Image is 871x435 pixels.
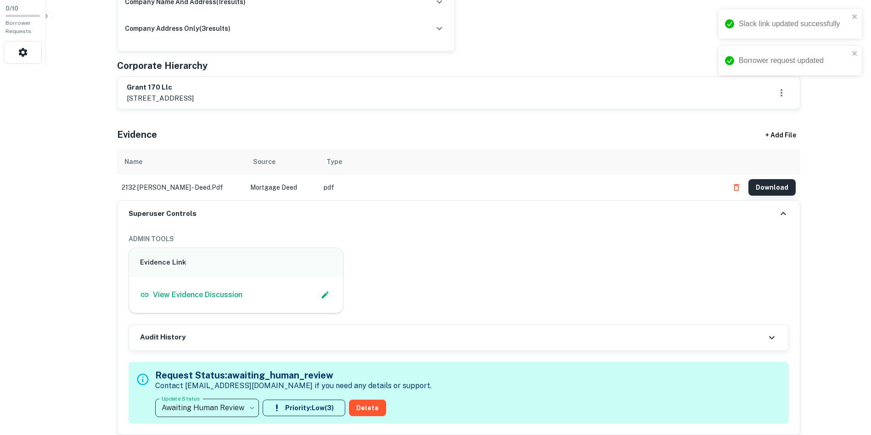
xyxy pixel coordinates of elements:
[852,13,858,22] button: close
[140,289,242,300] a: View Evidence Discussion
[319,149,724,175] th: Type
[246,149,319,175] th: Source
[825,362,871,406] iframe: Chat Widget
[349,400,386,416] button: Delete
[117,149,246,175] th: Name
[117,128,157,141] h5: Evidence
[155,368,432,382] h5: Request Status: awaiting_human_review
[140,332,185,343] h6: Audit History
[153,289,242,300] p: View Evidence Discussion
[127,82,194,93] h6: grant 170 llc
[253,156,275,167] div: Source
[246,175,319,200] td: Mortgage Deed
[125,23,230,34] h6: company address only ( 3 results)
[129,209,197,219] h6: Superuser Controls
[155,395,259,421] div: Awaiting Human Review
[117,175,246,200] td: 2132 [PERSON_NAME] - deed.pdf
[117,59,208,73] h5: Corporate Hierarchy
[6,20,31,34] span: Borrower Requests
[124,156,142,167] div: Name
[852,50,858,58] button: close
[319,175,724,200] td: pdf
[748,179,796,196] button: Download
[155,380,432,391] p: Contact [EMAIL_ADDRESS][DOMAIN_NAME] if you need any details or support.
[749,127,813,143] div: + Add File
[117,149,800,200] div: scrollable content
[263,400,345,416] button: Priority:Low(3)
[129,234,789,244] h6: ADMIN TOOLS
[739,55,849,66] div: Borrower request updated
[127,93,194,104] p: [STREET_ADDRESS]
[162,395,200,402] label: Update Status
[326,156,342,167] div: Type
[140,257,332,268] h6: Evidence Link
[728,180,745,195] button: Delete file
[739,18,849,29] div: Slack link updated successfully
[318,288,332,302] button: Edit Slack Link
[6,5,18,12] span: 0 / 10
